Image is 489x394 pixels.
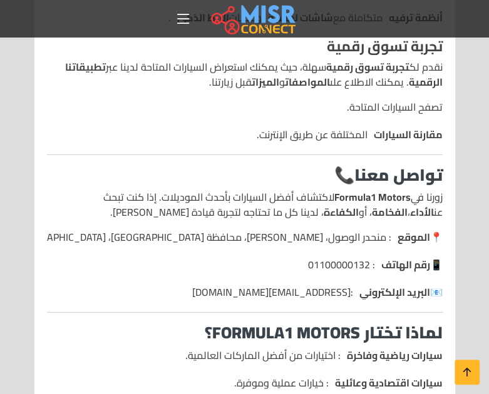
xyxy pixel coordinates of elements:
li: المختلفة عن طريق الإنترنت. [47,127,443,142]
p: نقدم لك سهلة، حيث يمكنك استعراض السيارات المتاحة لدينا عبر . يمكنك الاطلاع على و قبل زيارتنا. [47,59,443,89]
strong: لماذا تختار Formula1 Motors؟ [205,317,443,348]
li: 📍 : منحدر الوصول، [PERSON_NAME]، محافظة [GEOGRAPHIC_DATA]، [GEOGRAPHIC_DATA]. [47,230,443,245]
strong: Formula1 Motors [334,188,411,206]
li: تصفح السيارات المتاحة. [47,99,443,114]
strong: تجربة تسوق رقمية [327,33,443,59]
strong: المواصفات [285,73,330,91]
strong: الموقع [398,230,430,245]
strong: البريد الإلكتروني [359,285,430,300]
img: main.misr_connect [211,3,295,34]
strong: مقارنة السيارات [374,127,443,142]
strong: رقم الهاتف [381,257,430,272]
strong: الفخامة [372,203,408,221]
strong: تطبيقاتنا الرقمية [65,58,443,91]
strong: سيارات رياضية وفاخرة [347,348,443,363]
li: 📧 : [EMAIL_ADDRESS][DOMAIN_NAME] [47,285,443,300]
strong: الكفاءة [324,203,359,221]
strong: الأداء [410,203,434,221]
h3: 📞 [47,165,443,184]
li: : خيارات عملية وموفرة. [47,375,443,390]
strong: الميزات [252,73,279,91]
p: زورنا في لاكتشاف أفضل السيارات بأحدث الموديلات. إذا كنت تبحث عن ، ، أو ، لدينا كل ما تحتاجه لتجرب... [47,189,443,220]
strong: سيارات اقتصادية وعائلية [335,375,443,390]
li: 📱 : 01100000132 [47,257,443,272]
li: : اختيارات من أفضل الماركات العالمية. [47,348,443,363]
strong: تواصل معنا [354,159,443,190]
strong: تجربة تسوق رقمية [326,58,409,76]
